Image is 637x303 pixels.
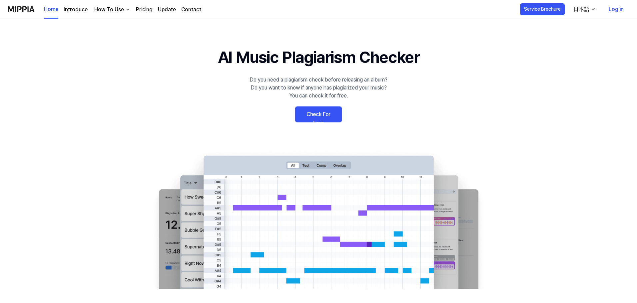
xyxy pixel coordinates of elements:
div: Do you need a plagiarism check before releasing an album? Do you want to know if anyone has plagi... [250,76,387,100]
h1: AI Music Plagiarism Checker [218,45,419,69]
a: Introduce [64,6,88,14]
img: main Image [145,149,492,289]
a: Check For Free [295,106,342,122]
button: How To Use [93,6,131,14]
a: Update [158,6,176,14]
a: Pricing [136,6,153,14]
a: Contact [181,6,201,14]
button: 日本語 [568,3,600,16]
button: Service Brochure [520,3,565,15]
div: How To Use [93,6,125,14]
div: 日本語 [572,5,591,13]
a: Home [44,0,58,19]
img: down [125,7,131,12]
